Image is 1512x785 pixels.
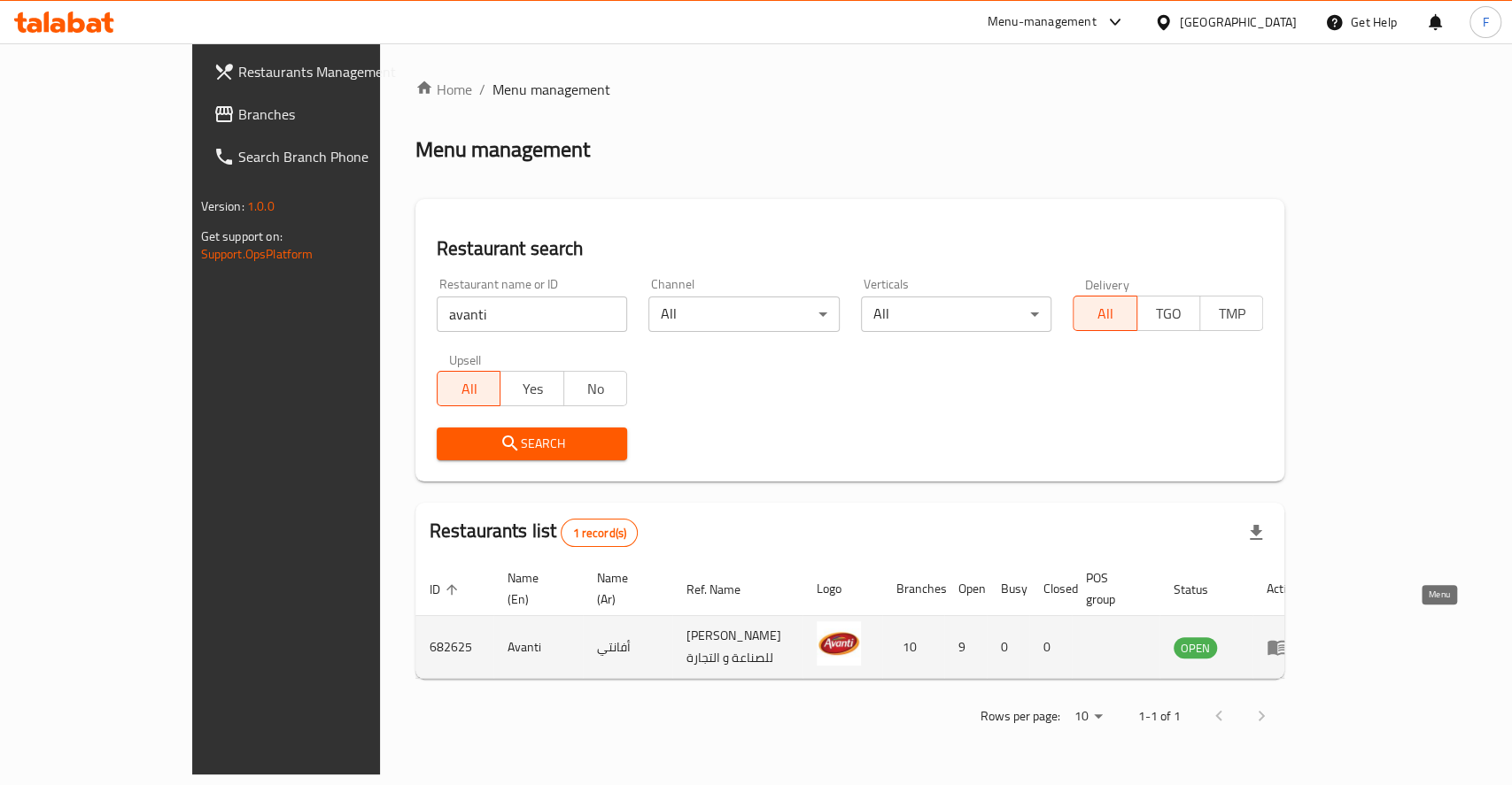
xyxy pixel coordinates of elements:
button: All [1073,296,1136,331]
button: TGO [1136,296,1200,331]
a: Support.OpsPlatform [201,242,314,266]
span: Name (Ar) [597,567,651,610]
button: All [437,371,500,406]
button: No [563,371,627,406]
span: 1 record(s) [562,525,637,542]
div: Rows per page: [1066,704,1109,730]
td: 9 [944,616,987,679]
span: All [445,376,493,402]
h2: Restaurants list [430,518,638,547]
label: Upsell [449,353,482,366]
td: أفانتي [583,616,672,679]
p: Rows per page: [980,705,1059,727]
th: Busy [987,562,1029,616]
span: No [571,376,620,402]
nav: breadcrumb [415,79,1285,100]
th: Open [944,562,987,616]
td: 682625 [415,616,493,679]
span: OPEN [1174,638,1217,658]
span: Ref. Name [686,579,764,600]
table: enhanced table [415,562,1314,679]
span: TGO [1144,301,1193,327]
button: Yes [500,371,563,406]
a: Branches [199,93,445,135]
button: TMP [1199,296,1263,331]
div: Export file [1235,512,1277,554]
span: Search [451,433,613,455]
span: Version: [201,195,244,218]
div: Total records count [561,519,638,547]
button: Search [437,427,627,460]
div: Menu-management [988,12,1097,33]
td: 0 [987,616,1029,679]
h2: Restaurant search [437,235,1264,262]
span: ID [430,579,463,600]
td: Avanti [493,616,583,679]
th: Closed [1029,562,1072,616]
label: Delivery [1085,278,1129,290]
p: 1-1 of 1 [1137,705,1180,727]
span: Menu management [492,79,610,100]
span: Name (En) [508,567,562,610]
div: OPEN [1174,637,1217,658]
img: Avanti [817,621,861,666]
td: 0 [1029,616,1072,679]
th: Logo [803,562,882,616]
span: All [1081,301,1129,327]
li: / [479,79,485,100]
span: Branches [238,104,430,125]
span: Search Branch Phone [238,146,430,167]
span: Restaurants Management [238,61,430,82]
span: Yes [508,376,556,402]
div: [GEOGRAPHIC_DATA] [1180,12,1297,32]
span: POS group [1086,567,1138,610]
td: [PERSON_NAME] للصناعة و التجارة [672,616,803,679]
div: All [648,296,839,332]
span: TMP [1207,301,1256,327]
a: Search Branch Phone [199,135,445,178]
span: 1.0.0 [247,195,275,218]
div: All [861,296,1051,332]
span: F [1482,12,1488,32]
h2: Menu management [415,135,590,164]
a: Restaurants Management [199,50,445,93]
input: Search for restaurant name or ID.. [437,296,627,332]
th: Branches [882,562,944,616]
span: Get support on: [201,225,283,248]
th: Action [1252,562,1314,616]
span: Status [1174,579,1231,600]
td: 10 [882,616,944,679]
